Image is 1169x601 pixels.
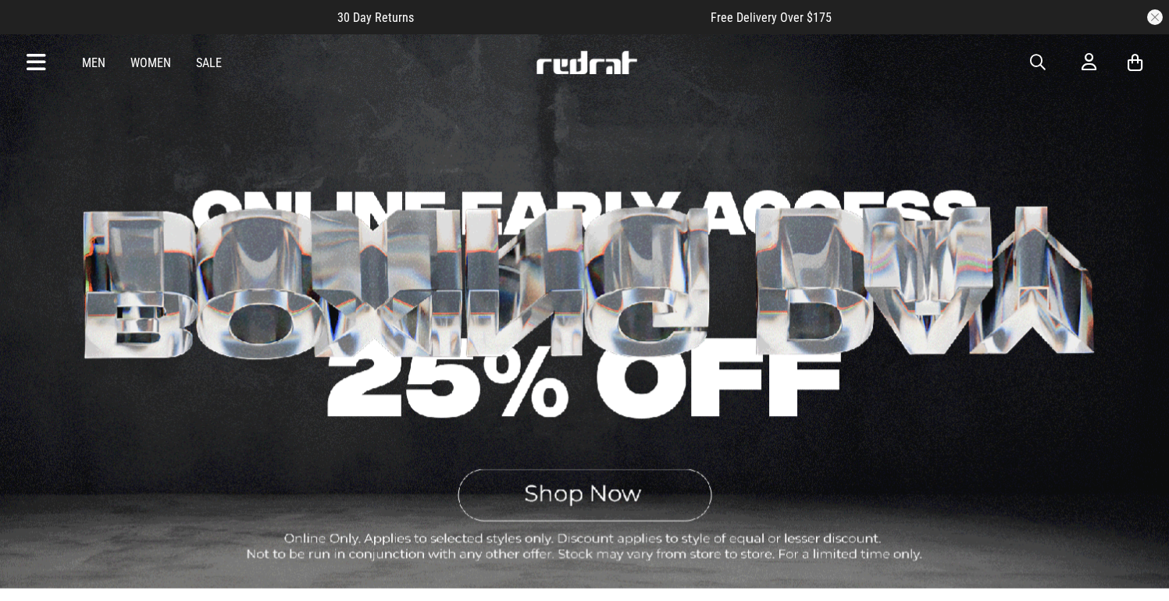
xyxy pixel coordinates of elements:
[337,10,414,25] span: 30 Day Returns
[445,9,679,25] iframe: Customer reviews powered by Trustpilot
[196,55,222,70] a: Sale
[82,55,105,70] a: Men
[535,51,638,74] img: Redrat logo
[130,55,171,70] a: Women
[711,10,832,25] span: Free Delivery Over $175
